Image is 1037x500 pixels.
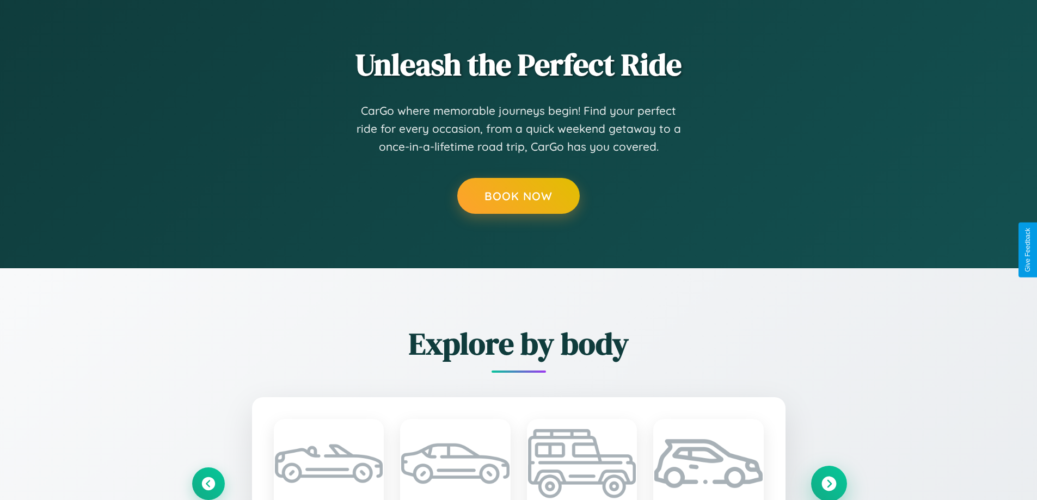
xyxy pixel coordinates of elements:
[192,323,845,365] h2: Explore by body
[457,178,580,214] button: Book Now
[355,102,682,156] p: CarGo where memorable journeys begin! Find your perfect ride for every occasion, from a quick wee...
[192,44,845,85] h2: Unleash the Perfect Ride
[1024,228,1032,272] div: Give Feedback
